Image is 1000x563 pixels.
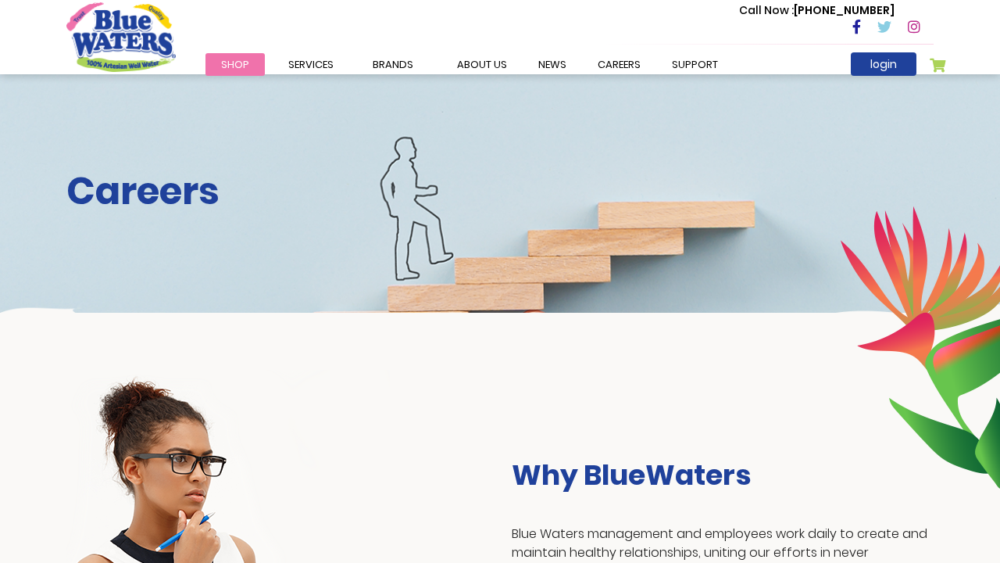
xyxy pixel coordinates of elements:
span: Services [288,57,334,72]
a: support [656,53,734,76]
span: Call Now : [739,2,794,18]
span: Shop [221,57,249,72]
a: store logo [66,2,176,71]
h2: Careers [66,169,934,214]
a: login [851,52,916,76]
p: [PHONE_NUMBER] [739,2,895,19]
h3: Why BlueWaters [512,458,934,492]
span: Brands [373,57,413,72]
a: careers [582,53,656,76]
img: career-intro-leaves.png [840,206,1000,489]
a: about us [441,53,523,76]
a: News [523,53,582,76]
